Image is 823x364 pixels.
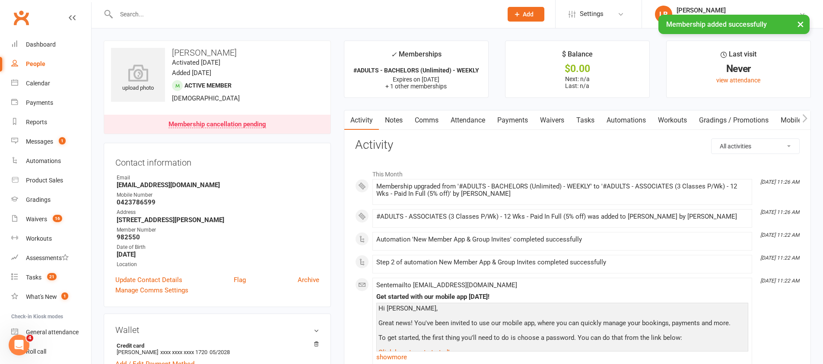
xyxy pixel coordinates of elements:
a: General attendance kiosk mode [11,323,91,342]
div: Roll call [26,348,46,355]
i: ✓ [391,50,397,59]
button: Add [508,7,544,22]
div: People [26,60,45,67]
h3: Activity [355,138,800,152]
span: + 1 other memberships [385,83,447,90]
input: Search... [114,8,496,20]
a: Product Sales [11,171,91,190]
a: Payments [11,93,91,113]
div: Automations [26,157,61,164]
div: Date of Birth [117,243,319,251]
a: Update Contact Details [115,275,182,285]
li: [PERSON_NAME] [115,341,319,357]
a: Waivers 16 [11,210,91,229]
a: Payments [491,110,534,130]
span: [DEMOGRAPHIC_DATA] [172,94,240,102]
div: Product Sales [26,177,63,184]
div: Messages [26,138,53,145]
a: Automations [601,110,652,130]
span: Add [523,11,534,18]
span: 1 [59,137,66,144]
strong: [DATE] [117,251,319,258]
strong: 982550 [117,233,319,241]
button: × [793,15,808,33]
div: Workouts [26,235,52,242]
span: 05/2028 [210,349,230,355]
a: What's New1 [11,287,91,307]
div: What's New [26,293,57,300]
a: Waivers [534,110,570,130]
a: Tasks 21 [11,268,91,287]
div: Calendar [26,80,50,87]
div: Gradings [26,196,51,203]
div: Reports [26,119,47,126]
div: Address [117,208,319,217]
span: Sent email to [EMAIL_ADDRESS][DOMAIN_NAME] [376,281,517,289]
time: Added [DATE] [172,69,211,77]
strong: #ADULTS - BACHELORS (Unlimited) - WEEKLY [353,67,479,74]
span: 21 [47,273,57,280]
a: Roll call [11,342,91,361]
h3: Wallet [115,325,319,335]
div: $ Balance [562,49,593,64]
a: Workouts [11,229,91,248]
span: 1 [61,292,68,300]
li: This Month [355,165,800,179]
a: Automations [11,151,91,171]
a: Manage Comms Settings [115,285,188,295]
div: Automation 'New Member App & Group Invites' completed successfully [376,236,748,243]
span: 4 [26,335,33,342]
div: Membership added successfully [658,15,810,34]
div: Waivers [26,216,47,223]
time: Activated [DATE] [172,59,220,66]
a: People [11,54,91,74]
a: Reports [11,113,91,132]
a: Click here to get started! [378,348,450,356]
a: Workouts [652,110,693,130]
iframe: Intercom live chat [9,335,29,355]
div: Payments [26,99,53,106]
div: Double Dose Muay Thai [GEOGRAPHIC_DATA] [677,14,799,22]
a: view attendance [716,77,760,84]
span: 16 [53,215,62,222]
div: Mobile Number [117,191,319,199]
span: Expires on [DATE] [393,76,439,83]
h3: Contact information [115,154,319,167]
div: LB [655,6,672,23]
strong: [STREET_ADDRESS][PERSON_NAME] [117,216,319,224]
a: Activity [344,110,379,130]
span: xxxx xxxx xxxx 1720 [160,349,207,355]
a: Gradings / Promotions [693,110,775,130]
a: Comms [409,110,445,130]
div: upload photo [111,64,165,93]
div: Last visit [721,49,756,64]
a: Calendar [11,74,91,93]
span: Active member [184,82,232,89]
div: General attendance [26,329,79,336]
strong: [EMAIL_ADDRESS][DOMAIN_NAME] [117,181,319,189]
div: Membership upgraded from '#ADULTS - BACHELORS (Unlimited) - WEEKLY' to '#ADULTS - ASSOCIATES (3 C... [376,183,748,198]
div: [PERSON_NAME] [677,6,799,14]
a: Messages 1 [11,132,91,151]
i: [DATE] 11:26 AM [760,209,799,215]
a: Clubworx [10,7,32,28]
div: Tasks [26,274,41,281]
a: Notes [379,110,409,130]
h3: [PERSON_NAME] [111,48,324,57]
div: Location [117,260,319,269]
a: Mobile App [775,110,821,130]
div: Assessments [26,254,69,261]
a: show more [376,351,748,363]
div: #ADULTS - ASSOCIATES (3 Classes P/Wk) - 12 Wks - Paid In Full (5% off) was added to [PERSON_NAME]... [376,213,748,220]
i: [DATE] 11:22 AM [760,278,799,284]
strong: 0423786599 [117,198,319,206]
div: $0.00 [513,64,642,73]
a: Flag [234,275,246,285]
div: Step 2 of automation New Member App & Group Invites completed successfully [376,259,748,266]
div: Membership cancellation pending [168,121,266,128]
a: Archive [298,275,319,285]
a: Tasks [570,110,601,130]
div: Email [117,174,319,182]
a: Dashboard [11,35,91,54]
i: [DATE] 11:22 AM [760,232,799,238]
